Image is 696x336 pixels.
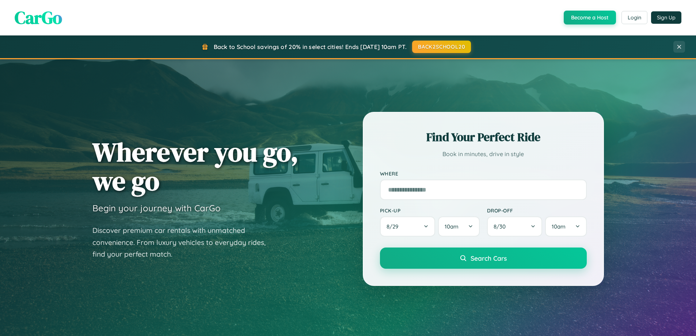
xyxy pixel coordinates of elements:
span: 10am [445,223,459,230]
h1: Wherever you go, we go [92,137,298,195]
button: Search Cars [380,248,587,269]
span: Back to School savings of 20% in select cities! Ends [DATE] 10am PT. [214,43,407,50]
label: Where [380,170,587,177]
label: Drop-off [487,207,587,214]
button: 8/29 [380,216,436,237]
button: 10am [545,216,586,237]
span: CarGo [15,5,62,30]
p: Book in minutes, drive in style [380,149,587,159]
button: 8/30 [487,216,543,237]
button: 10am [438,216,479,237]
button: BACK2SCHOOL20 [412,41,471,53]
button: Login [621,11,647,24]
span: 8 / 30 [494,223,509,230]
h2: Find Your Perfect Ride [380,129,587,145]
label: Pick-up [380,207,480,214]
span: Search Cars [471,254,507,262]
span: 8 / 29 [387,223,402,230]
span: 10am [552,223,566,230]
h3: Begin your journey with CarGo [92,203,221,214]
button: Sign Up [651,11,681,24]
p: Discover premium car rentals with unmatched convenience. From luxury vehicles to everyday rides, ... [92,224,275,260]
button: Become a Host [564,11,616,24]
